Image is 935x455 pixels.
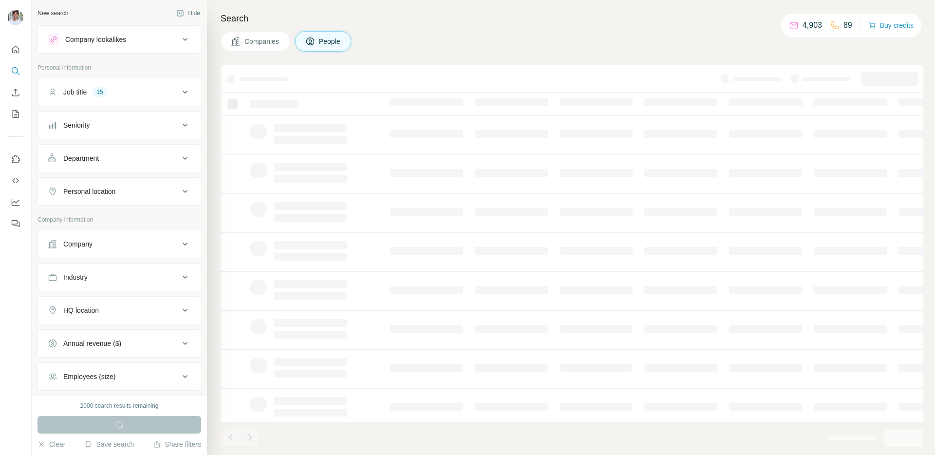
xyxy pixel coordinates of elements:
div: Company lookalikes [65,35,126,44]
button: Personal location [38,180,201,203]
div: Industry [63,272,88,282]
div: Company [63,239,93,249]
div: Annual revenue ($) [63,339,121,348]
button: Search [8,62,23,80]
button: Dashboard [8,193,23,211]
h4: Search [221,12,923,25]
button: Company lookalikes [38,28,201,51]
div: Job title [63,87,87,97]
div: HQ location [63,305,99,315]
button: Quick start [8,41,23,58]
button: Job title15 [38,80,201,104]
button: Enrich CSV [8,84,23,101]
span: People [319,37,341,46]
div: Personal location [63,187,115,196]
button: Employees (size) [38,365,201,388]
p: 89 [843,19,852,31]
button: Hide [169,6,207,20]
button: Industry [38,265,201,289]
button: Share filters [153,439,201,449]
button: Feedback [8,215,23,232]
div: New search [37,9,68,18]
div: Seniority [63,120,90,130]
button: Save search [84,439,134,449]
button: Clear [37,439,65,449]
button: Buy credits [868,19,914,32]
button: Seniority [38,114,201,137]
span: Companies [244,37,280,46]
div: Employees (size) [63,372,115,381]
button: My lists [8,105,23,123]
button: Annual revenue ($) [38,332,201,355]
button: Company [38,232,201,256]
p: Personal information [37,63,201,72]
img: Avatar [8,10,23,25]
button: Department [38,147,201,170]
div: Department [63,153,99,163]
div: 15 [93,88,107,96]
button: Use Surfe on LinkedIn [8,151,23,168]
p: 4,903 [803,19,822,31]
button: Use Surfe API [8,172,23,190]
p: Company information [37,215,201,224]
button: HQ location [38,299,201,322]
div: 2000 search results remaining [80,401,159,410]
